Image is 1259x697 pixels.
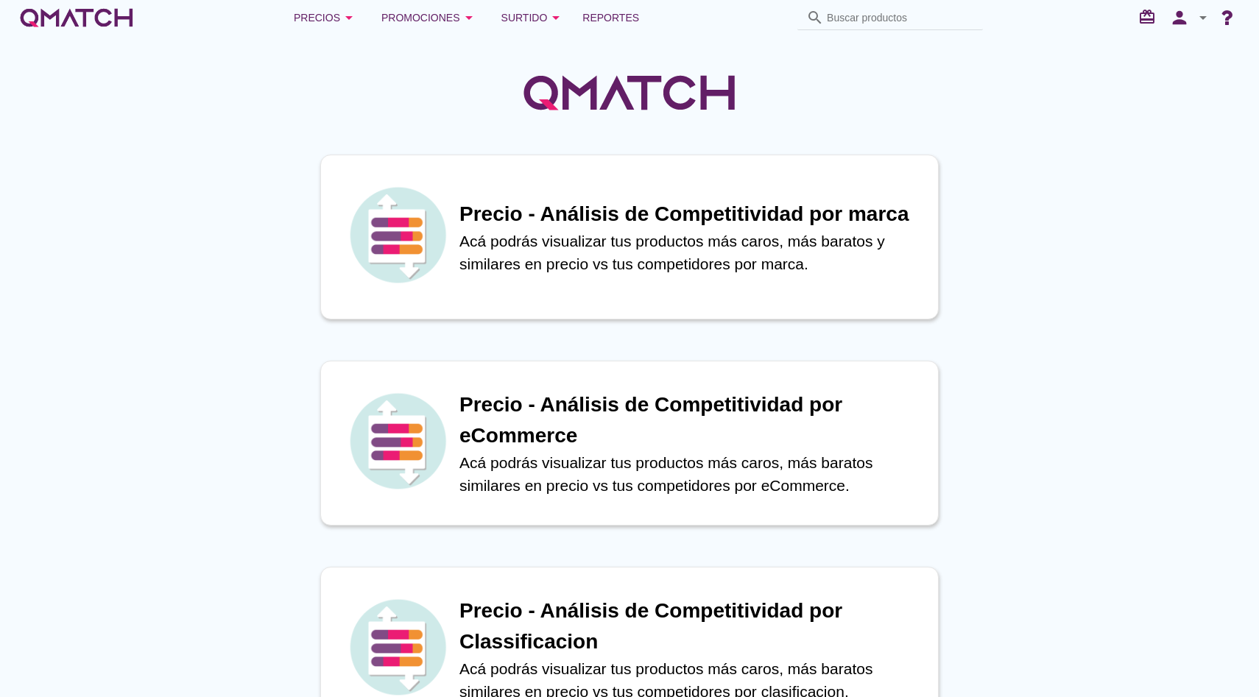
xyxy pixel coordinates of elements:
h1: Precio - Análisis de Competitividad por eCommerce [459,389,923,451]
i: person [1165,7,1194,28]
div: Precios [294,9,358,26]
span: Reportes [582,9,639,26]
button: Precios [282,3,370,32]
i: arrow_drop_down [460,9,478,26]
button: Promociones [370,3,490,32]
a: iconPrecio - Análisis de Competitividad por marcaAcá podrás visualizar tus productos más caros, m... [300,155,959,319]
a: iconPrecio - Análisis de Competitividad por eCommerceAcá podrás visualizar tus productos más caro... [300,361,959,526]
div: Promociones [381,9,478,26]
i: arrow_drop_down [547,9,565,26]
h1: Precio - Análisis de Competitividad por marca [459,199,923,230]
i: arrow_drop_down [340,9,358,26]
button: Surtido [490,3,577,32]
img: icon [346,389,449,492]
i: redeem [1138,8,1162,26]
i: arrow_drop_down [1194,9,1212,26]
img: icon [346,183,449,286]
a: white-qmatch-logo [18,3,135,32]
input: Buscar productos [827,6,974,29]
p: Acá podrás visualizar tus productos más caros, más baratos y similares en precio vs tus competido... [459,230,923,276]
a: Reportes [576,3,645,32]
p: Acá podrás visualizar tus productos más caros, más baratos similares en precio vs tus competidore... [459,451,923,498]
i: search [806,9,824,26]
h1: Precio - Análisis de Competitividad por Classificacion [459,595,923,657]
img: QMatchLogo [519,56,740,130]
div: Surtido [501,9,565,26]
